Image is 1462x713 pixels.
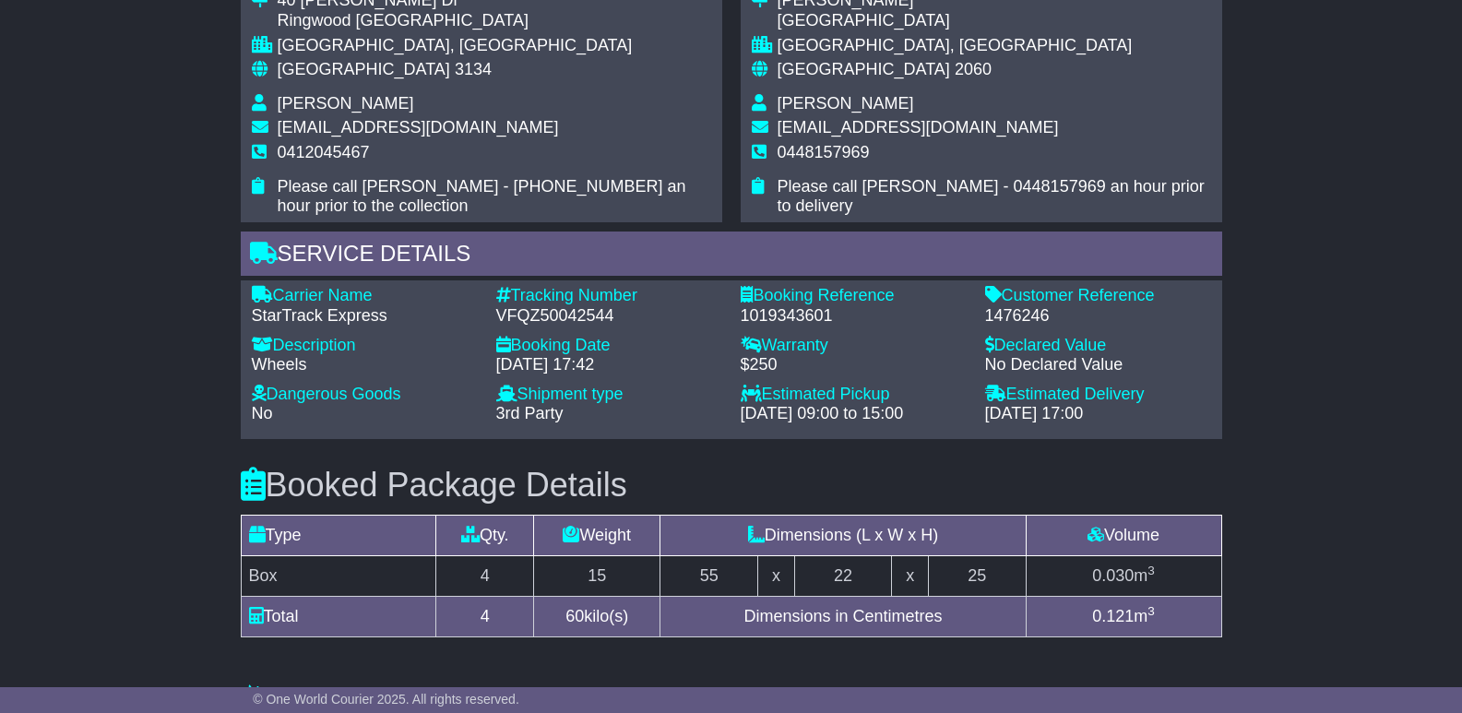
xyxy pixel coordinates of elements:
span: [EMAIL_ADDRESS][DOMAIN_NAME] [778,118,1059,137]
td: 4 [436,596,534,636]
div: Customer Reference [985,286,1211,306]
td: Box [241,555,436,596]
div: [DATE] 17:00 [985,404,1211,424]
div: Description [252,336,478,356]
div: Warranty [741,336,967,356]
div: $250 [741,355,967,375]
div: 1476246 [985,306,1211,327]
div: [GEOGRAPHIC_DATA] [778,11,1211,31]
td: m [1026,596,1221,636]
td: Type [241,515,436,555]
td: kilo(s) [534,596,660,636]
span: 3134 [455,60,492,78]
div: Service Details [241,232,1222,281]
sup: 3 [1147,564,1155,577]
span: [GEOGRAPHIC_DATA] [778,60,950,78]
span: 0.030 [1092,566,1134,585]
div: Declared Value [985,336,1211,356]
span: 60 [565,607,584,625]
span: 0448157969 [778,143,870,161]
div: Booking Date [496,336,722,356]
div: [DATE] 17:42 [496,355,722,375]
td: x [758,555,794,596]
h3: Booked Package Details [241,467,1222,504]
td: 22 [794,555,892,596]
div: [GEOGRAPHIC_DATA], [GEOGRAPHIC_DATA] [278,36,711,56]
span: 0412045467 [278,143,370,161]
td: 55 [660,555,758,596]
span: [EMAIL_ADDRESS][DOMAIN_NAME] [278,118,559,137]
div: Estimated Pickup [741,385,967,405]
span: 3rd Party [496,404,564,422]
div: No Declared Value [985,355,1211,375]
span: 2060 [955,60,992,78]
td: 25 [928,555,1026,596]
td: Volume [1026,515,1221,555]
td: Dimensions (L x W x H) [660,515,1026,555]
span: [PERSON_NAME] [278,94,414,113]
sup: 3 [1147,604,1155,618]
td: Qty. [436,515,534,555]
span: © One World Courier 2025. All rights reserved. [253,692,519,707]
td: 15 [534,555,660,596]
span: [GEOGRAPHIC_DATA] [278,60,450,78]
span: 0.121 [1092,607,1134,625]
td: x [892,555,928,596]
span: No [252,404,273,422]
span: Please call [PERSON_NAME] - [PHONE_NUMBER] an hour prior to the collection [278,177,686,216]
td: 4 [436,555,534,596]
div: Booking Reference [741,286,967,306]
div: [DATE] 09:00 to 15:00 [741,404,967,424]
td: Weight [534,515,660,555]
div: Tracking Number [496,286,722,306]
td: Dimensions in Centimetres [660,596,1026,636]
div: 1019343601 [741,306,967,327]
div: VFQZ50042544 [496,306,722,327]
div: Wheels [252,355,478,375]
div: Shipment type [496,385,722,405]
div: Carrier Name [252,286,478,306]
td: m [1026,555,1221,596]
div: StarTrack Express [252,306,478,327]
div: [GEOGRAPHIC_DATA], [GEOGRAPHIC_DATA] [778,36,1211,56]
span: Please call [PERSON_NAME] - 0448157969 an hour prior to delivery [778,177,1205,216]
div: Estimated Delivery [985,385,1211,405]
div: Ringwood [GEOGRAPHIC_DATA] [278,11,711,31]
span: [PERSON_NAME] [778,94,914,113]
div: Dangerous Goods [252,385,478,405]
td: Total [241,596,436,636]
